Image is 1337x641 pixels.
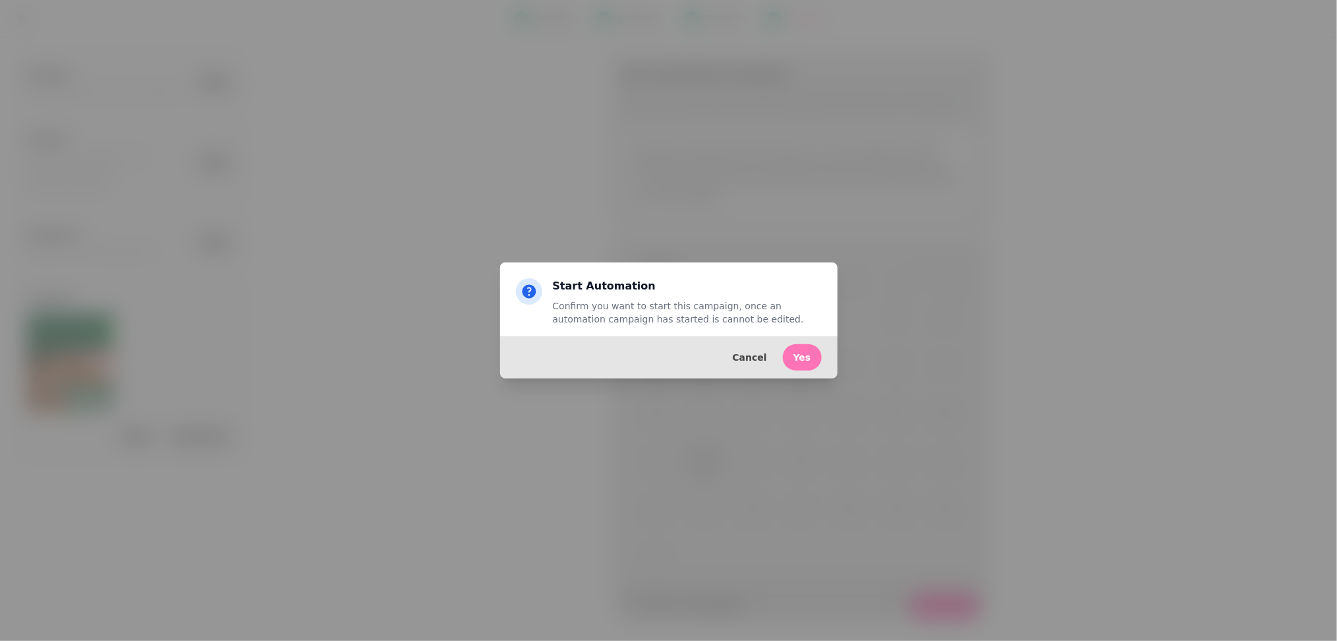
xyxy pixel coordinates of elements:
p: Confirm you want to start this campaign, once an automation campaign has started is cannot be edi... [553,299,822,326]
span: Cancel [733,353,767,362]
h2: Start Automation [553,278,822,294]
span: Yes [793,353,811,362]
button: Cancel [722,344,778,371]
button: Yes [783,344,822,371]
